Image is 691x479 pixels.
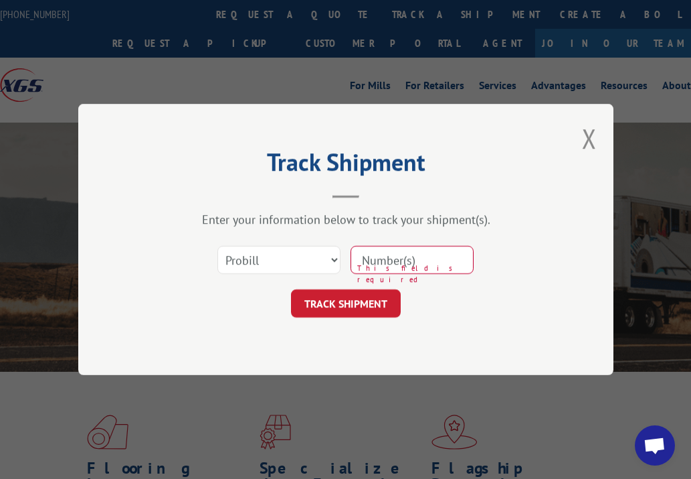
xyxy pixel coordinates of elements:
[635,425,675,466] div: Open chat
[351,246,474,274] input: Number(s)
[582,121,597,156] button: Close modal
[145,212,547,227] div: Enter your information below to track your shipment(s).
[145,153,547,178] h2: Track Shipment
[291,289,401,318] button: TRACK SHIPMENT
[357,263,474,285] span: This field is required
